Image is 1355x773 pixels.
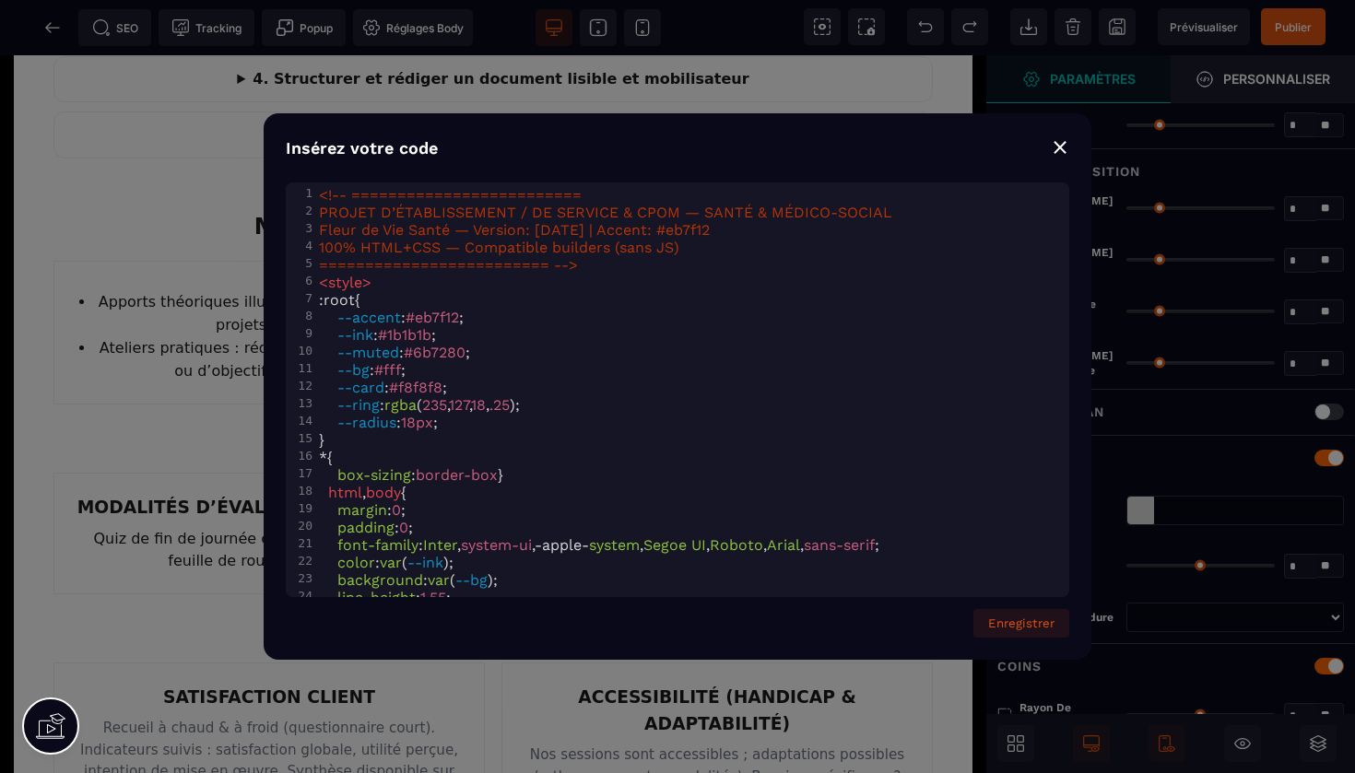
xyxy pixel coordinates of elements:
[319,239,679,256] span: 100% HTML+CSS — Compatible builders (sans JS)
[319,431,324,449] span: }
[337,326,373,344] span: --ink
[404,344,465,361] span: #6b7280
[286,309,315,322] div: 8
[65,13,921,36] summary: 4. Structurer et rédiger un document lisible et mobilisateur
[286,344,315,357] div: 10
[286,326,315,340] div: 9
[286,379,315,392] div: 12
[286,396,315,410] div: 13
[286,221,315,235] div: 3
[523,439,912,465] h3: TARIFS & MODALITÉS DE FINANCEMENT
[337,554,375,571] span: color
[337,344,399,361] span: --muted
[422,396,447,414] span: 235
[523,495,912,518] p: En cours de référencement .
[362,274,371,291] span: >
[428,571,450,589] span: var
[95,236,464,282] li: Apports théoriques illustrés par des exemples de projets existants.
[95,282,464,328] li: Ateliers pratiques : rédaction d’extraits de projet ou d’objectifs opérationnels.
[337,414,396,431] span: --radius
[319,326,436,344] span: : ;
[319,536,879,554] span: : , , , , , , ;
[489,396,510,414] span: .25
[53,155,933,189] h2: MÉTHODES PÉDAGOGIQUES UTILISÉES
[286,501,315,515] div: 19
[392,501,401,519] span: 0
[523,689,912,755] p: Nos sessions sont accessibles ; adaptations possibles (rythme, supports, modalités). Besoins spéc...
[589,536,640,554] span: system
[691,536,706,554] span: UI
[75,439,464,465] h3: MODALITÉS D’ÉVALUATION DES ACQUIS
[286,186,315,200] div: 1
[286,414,315,427] div: 14
[286,256,315,270] div: 5
[449,396,469,414] span: 127
[319,519,413,536] span: : ;
[416,466,498,484] span: border-box
[319,484,406,501] span: , {
[75,473,464,519] p: Quiz de fin de journée et restitution d’une mini-feuille de route par groupe.
[286,361,315,375] div: 11
[337,361,370,379] span: --bg
[286,571,315,585] div: 23
[399,519,408,536] span: 0
[75,662,464,749] p: Recueil à chaud & à froid (questionnaire court). Indicateurs suivis : satisfaction globale, utili...
[337,536,418,554] span: font-family
[286,135,1069,160] div: Insérez votre code
[366,484,401,501] span: body
[632,474,716,492] strong: 1000 € HT
[319,554,454,571] span: : ( );
[319,466,503,484] span: : }
[406,309,459,326] span: #eb7f12
[1051,134,1069,159] div: ⨯
[535,536,589,554] span: -apple-
[804,536,875,554] span: sans-serif
[767,536,800,554] span: Arial
[28,129,959,374] section: Méthodes pédagogiques utilisées
[710,536,763,554] span: Roboto
[319,361,406,379] span: : ;
[401,414,433,431] span: 18px
[523,628,912,682] h3: ACCESSIBILITÉ (HANDICAP & ADAPTABILITÉ)
[337,501,387,519] span: margin
[775,497,854,514] strong: QUALIOPI
[384,396,417,414] span: rgba
[389,379,442,396] span: #f8f8f8
[286,449,315,463] div: 16
[337,309,401,326] span: --accent
[286,519,315,533] div: 20
[319,204,892,221] span: PROJET D’ÉTABLISSEMENT / DE SERVICE & CPOM — SANTÉ & MÉDICO-SOCIAL
[286,239,315,252] div: 4
[378,326,431,344] span: #1b1b1b
[28,375,959,566] section: Évaluation et financement
[420,589,446,606] span: 1.55
[319,344,470,361] span: : ;
[286,204,315,217] div: 2
[374,361,401,379] span: #fff
[319,274,328,291] span: <
[286,536,315,550] div: 21
[337,589,416,606] span: line-height
[286,589,315,603] div: 24
[337,571,423,589] span: background
[286,431,315,445] div: 15
[337,396,380,414] span: --ring
[319,379,447,396] span: : ;
[337,379,384,396] span: --card
[337,466,411,484] span: box-sizing
[471,396,486,414] span: 18
[319,291,360,309] span: : {
[407,554,443,571] span: --ink
[543,259,912,305] li: Mise en commun et co-construction de bonnes pratiques.
[324,291,355,309] span: root
[523,473,912,496] p: (1 journée).
[328,274,362,291] span: style
[423,536,457,554] span: Inter
[461,536,532,554] span: system-ui
[319,396,520,414] span: : ( , , , );
[319,221,710,239] span: Fleur de Vie Santé — Version: [DATE] | Accent: #eb7f12
[286,484,315,498] div: 18
[973,609,1069,638] button: Enregistrer
[643,536,687,554] span: Segoe
[319,589,451,606] span: : ;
